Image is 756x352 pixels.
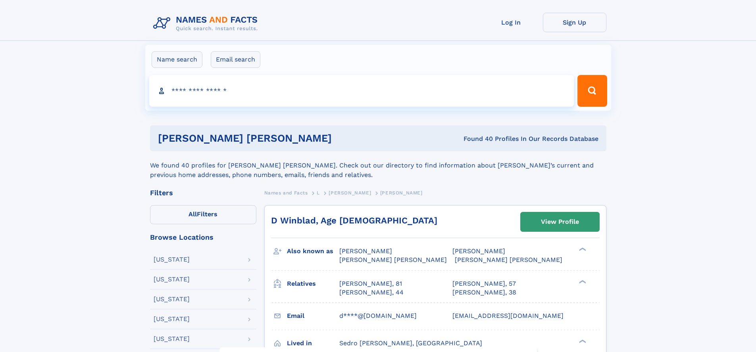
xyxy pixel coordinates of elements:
[339,288,404,297] a: [PERSON_NAME], 44
[452,288,516,297] a: [PERSON_NAME], 38
[339,247,392,255] span: [PERSON_NAME]
[150,151,606,180] div: We found 40 profiles for [PERSON_NAME] [PERSON_NAME]. Check out our directory to find information...
[452,247,505,255] span: [PERSON_NAME]
[577,75,607,107] button: Search Button
[287,309,339,323] h3: Email
[577,247,587,252] div: ❯
[211,51,260,68] label: Email search
[154,296,190,302] div: [US_STATE]
[541,213,579,231] div: View Profile
[158,133,398,143] h1: [PERSON_NAME] [PERSON_NAME]
[329,190,371,196] span: [PERSON_NAME]
[154,336,190,342] div: [US_STATE]
[398,135,598,143] div: Found 40 Profiles In Our Records Database
[380,190,423,196] span: [PERSON_NAME]
[455,256,562,264] span: [PERSON_NAME] [PERSON_NAME]
[452,312,564,319] span: [EMAIL_ADDRESS][DOMAIN_NAME]
[189,210,197,218] span: All
[287,337,339,350] h3: Lived in
[150,13,264,34] img: Logo Names and Facts
[521,212,599,231] a: View Profile
[150,234,256,241] div: Browse Locations
[152,51,202,68] label: Name search
[452,279,516,288] a: [PERSON_NAME], 57
[317,188,320,198] a: L
[154,276,190,283] div: [US_STATE]
[339,256,447,264] span: [PERSON_NAME] [PERSON_NAME]
[317,190,320,196] span: L
[479,13,543,32] a: Log In
[271,215,437,225] a: D Winblad, Age [DEMOGRAPHIC_DATA]
[339,279,402,288] a: [PERSON_NAME], 81
[264,188,308,198] a: Names and Facts
[150,189,256,196] div: Filters
[150,205,256,224] label: Filters
[577,279,587,284] div: ❯
[329,188,371,198] a: [PERSON_NAME]
[339,339,482,347] span: Sedro [PERSON_NAME], [GEOGRAPHIC_DATA]
[154,316,190,322] div: [US_STATE]
[543,13,606,32] a: Sign Up
[154,256,190,263] div: [US_STATE]
[287,244,339,258] h3: Also known as
[287,277,339,290] h3: Relatives
[577,339,587,344] div: ❯
[149,75,574,107] input: search input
